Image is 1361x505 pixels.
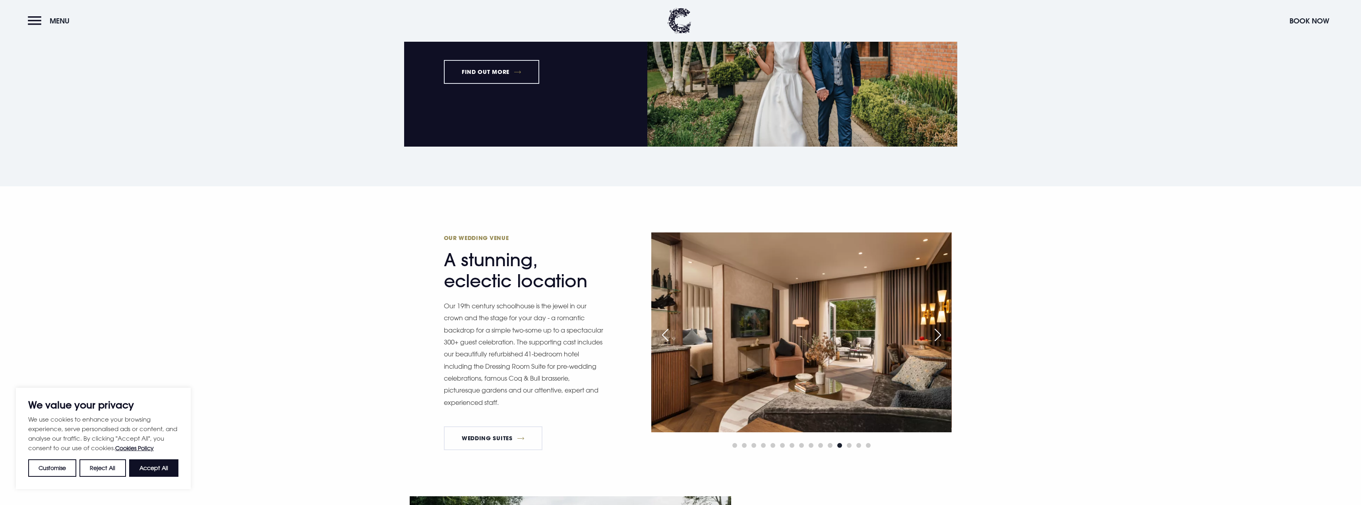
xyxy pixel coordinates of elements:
[751,443,756,448] span: Go to slide 3
[799,443,804,448] span: Go to slide 8
[856,443,861,448] span: Go to slide 14
[28,459,76,477] button: Customise
[1285,12,1333,29] button: Book Now
[837,443,842,448] span: Go to slide 12
[655,326,675,344] div: Previous slide
[651,232,951,432] img: Hotel in Bangor Northern Ireland
[828,443,832,448] span: Go to slide 11
[50,16,70,25] span: Menu
[444,60,540,84] a: FIND OUT MORE
[928,326,948,344] div: Next slide
[28,12,74,29] button: Menu
[129,459,178,477] button: Accept All
[668,8,691,34] img: Clandeboye Lodge
[444,426,543,450] a: Wedding Suites
[28,400,178,410] p: We value your privacy
[761,443,766,448] span: Go to slide 4
[732,443,737,448] span: Go to slide 1
[444,300,607,409] p: Our 19th century schoolhouse is the jewel in our crown and the stage for your day - a romantic ba...
[79,459,126,477] button: Reject All
[780,443,785,448] span: Go to slide 6
[16,388,191,489] div: We value your privacy
[951,232,1251,432] img: Wedding Venue Northern Ireland
[790,443,794,448] span: Go to slide 7
[28,414,178,453] p: We use cookies to enhance your browsing experience, serve personalised ads or content, and analys...
[115,445,154,451] a: Cookies Policy
[809,443,813,448] span: Go to slide 9
[771,443,775,448] span: Go to slide 5
[444,234,599,292] h2: A stunning, eclectic location
[818,443,823,448] span: Go to slide 10
[866,443,871,448] span: Go to slide 15
[742,443,747,448] span: Go to slide 2
[847,443,852,448] span: Go to slide 13
[444,234,599,242] span: Our Wedding Venue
